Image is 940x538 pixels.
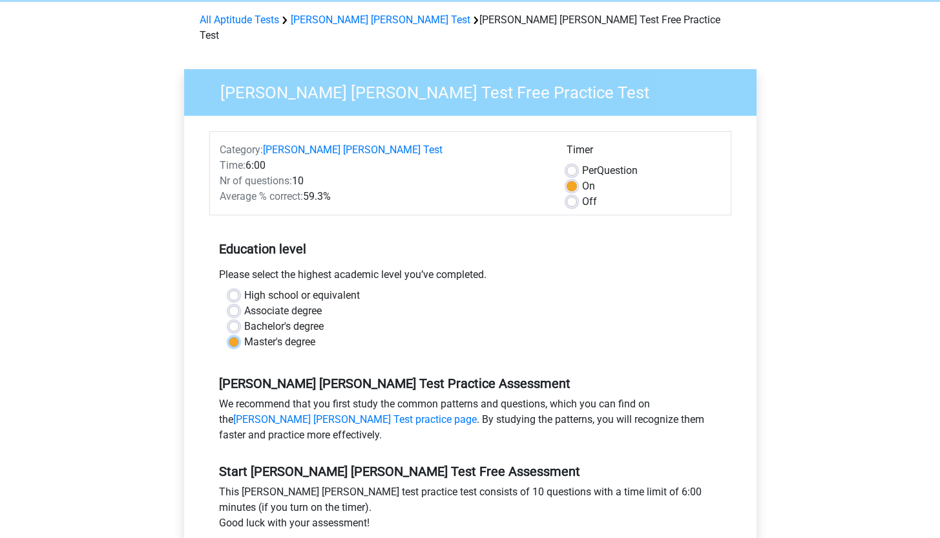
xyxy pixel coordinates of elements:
[233,413,477,425] a: [PERSON_NAME] [PERSON_NAME] Test practice page
[210,189,557,204] div: 59.3%
[205,78,747,103] h3: [PERSON_NAME] [PERSON_NAME] Test Free Practice Test
[210,173,557,189] div: 10
[194,12,746,43] div: [PERSON_NAME] [PERSON_NAME] Test Free Practice Test
[567,142,721,163] div: Timer
[209,484,731,536] div: This [PERSON_NAME] [PERSON_NAME] test practice test consists of 10 questions with a time limit of...
[263,144,443,156] a: [PERSON_NAME] [PERSON_NAME] Test
[244,334,315,350] label: Master's degree
[582,178,595,194] label: On
[209,267,731,288] div: Please select the highest academic level you’ve completed.
[291,14,470,26] a: [PERSON_NAME] [PERSON_NAME] Test
[582,163,638,178] label: Question
[220,144,263,156] span: Category:
[219,236,722,262] h5: Education level
[210,158,557,173] div: 6:00
[209,396,731,448] div: We recommend that you first study the common patterns and questions, which you can find on the . ...
[220,175,292,187] span: Nr of questions:
[582,164,597,177] span: Per
[582,194,597,210] label: Off
[244,288,360,303] label: High school or equivalent
[219,464,722,479] h5: Start [PERSON_NAME] [PERSON_NAME] Test Free Assessment
[220,190,303,202] span: Average % correct:
[244,319,324,334] label: Bachelor's degree
[219,376,722,391] h5: [PERSON_NAME] [PERSON_NAME] Test Practice Assessment
[244,303,322,319] label: Associate degree
[220,159,245,171] span: Time:
[200,14,279,26] a: All Aptitude Tests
